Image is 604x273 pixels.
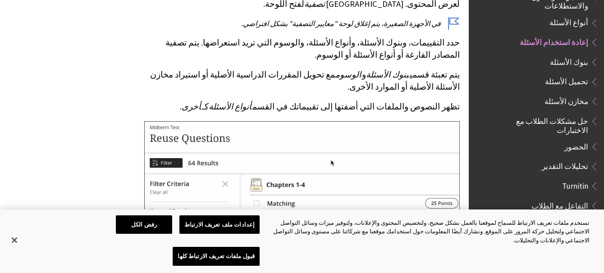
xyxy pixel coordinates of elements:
span: أنواع الأسئلة [549,15,588,27]
span: الحضور [564,139,588,151]
span: بنوك الأسئلة [366,69,409,80]
span: بنوك الأسئلة [550,55,588,67]
span: إعادة استخدام الأسئلة [520,35,588,47]
button: قبول ملفات تعريف الارتباط كلها [173,247,260,266]
p: يتم تعبئة قسمي و مع تحويل المقررات الدراسية الأصلية أو استيراد مخازن الأسئلة الأصلية أو الموارد ا... [142,69,460,92]
span: Turnitin [562,178,588,191]
span: التفاعل مع الطلاب [531,198,588,210]
button: إعدادات ملف تعريف الارتباط [179,215,260,234]
button: إغلاق [5,230,24,250]
span: حل مشكلات الطلاب مع الاختبارات [498,114,588,135]
span: أخرى [182,101,201,112]
span: الوسوم [335,69,361,80]
span: مخازن الأسئلة [545,94,588,106]
span: تحميل الأسئلة [545,74,588,86]
p: تظهر النصوص والملفات التي أضفتها إلى تقييماتك في القسم كـ . [142,101,460,113]
button: رفض الكل [116,215,172,234]
span: تحليلات التقدير [542,159,588,171]
p: حدد التقييمات، وبنوك الأسئلة، وأنواع الأسئلة، والوسوم التي تريد استعراضها. يتم تصفية المصادر الفا... [142,37,460,60]
div: نستخدم ملفات تعريف الارتباط للسماح لموقعنا بالعمل بشكل صحيح، ولتخصيص المحتوى والإعلانات، ولتوفير ... [272,218,590,245]
span: أنواع الأسئلة [209,101,252,112]
p: في الأجهزة الصغيرة، يتم إغلاق لوحة "معايير التصفية" بشكل افتراضي. [142,18,460,28]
